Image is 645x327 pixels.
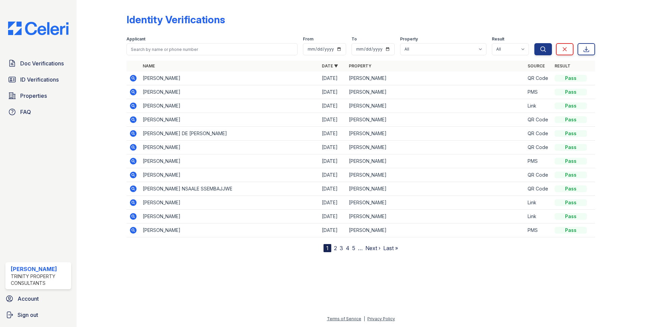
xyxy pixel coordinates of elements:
[18,295,39,303] span: Account
[346,141,525,154] td: [PERSON_NAME]
[346,154,525,168] td: [PERSON_NAME]
[525,182,552,196] td: QR Code
[143,63,155,68] a: Name
[525,224,552,237] td: PMS
[140,196,319,210] td: [PERSON_NAME]
[5,89,71,102] a: Properties
[11,273,68,287] div: Trinity Property Consultants
[525,71,552,85] td: QR Code
[140,141,319,154] td: [PERSON_NAME]
[358,244,363,252] span: …
[140,113,319,127] td: [PERSON_NAME]
[140,127,319,141] td: [PERSON_NAME] DE [PERSON_NAME]
[20,92,47,100] span: Properties
[346,99,525,113] td: [PERSON_NAME]
[340,245,343,251] a: 3
[346,168,525,182] td: [PERSON_NAME]
[346,113,525,127] td: [PERSON_NAME]
[319,141,346,154] td: [DATE]
[140,182,319,196] td: [PERSON_NAME] NSAALE SSEMBAJJWE
[525,85,552,99] td: PMS
[525,113,552,127] td: QR Code
[346,210,525,224] td: [PERSON_NAME]
[346,196,525,210] td: [PERSON_NAME]
[18,311,38,319] span: Sign out
[555,227,587,234] div: Pass
[555,172,587,178] div: Pass
[555,130,587,137] div: Pass
[400,36,418,42] label: Property
[525,210,552,224] td: Link
[319,154,346,168] td: [DATE]
[319,224,346,237] td: [DATE]
[327,316,361,321] a: Terms of Service
[127,43,298,55] input: Search by name or phone number
[5,105,71,119] a: FAQ
[324,244,331,252] div: 1
[3,22,74,35] img: CE_Logo_Blue-a8612792a0a2168367f1c8372b55b34899dd931a85d93a1a3d3e32e68fde9ad4.png
[555,144,587,151] div: Pass
[20,76,59,84] span: ID Verifications
[319,210,346,224] td: [DATE]
[319,71,346,85] td: [DATE]
[346,182,525,196] td: [PERSON_NAME]
[346,224,525,237] td: [PERSON_NAME]
[127,13,225,26] div: Identity Verifications
[319,168,346,182] td: [DATE]
[364,316,365,321] div: |
[3,292,74,305] a: Account
[319,113,346,127] td: [DATE]
[352,36,357,42] label: To
[525,154,552,168] td: PMS
[555,63,570,68] a: Result
[367,316,395,321] a: Privacy Policy
[555,158,587,165] div: Pass
[555,213,587,220] div: Pass
[319,85,346,99] td: [DATE]
[346,85,525,99] td: [PERSON_NAME]
[140,168,319,182] td: [PERSON_NAME]
[352,245,355,251] a: 5
[334,245,337,251] a: 2
[383,245,398,251] a: Last »
[528,63,545,68] a: Source
[140,224,319,237] td: [PERSON_NAME]
[20,108,31,116] span: FAQ
[346,127,525,141] td: [PERSON_NAME]
[127,36,145,42] label: Applicant
[525,168,552,182] td: QR Code
[365,245,381,251] a: Next ›
[492,36,504,42] label: Result
[525,99,552,113] td: Link
[322,63,338,68] a: Date ▼
[319,99,346,113] td: [DATE]
[140,99,319,113] td: [PERSON_NAME]
[555,89,587,95] div: Pass
[319,127,346,141] td: [DATE]
[319,182,346,196] td: [DATE]
[525,141,552,154] td: QR Code
[140,71,319,85] td: [PERSON_NAME]
[346,245,349,251] a: 4
[20,59,64,67] span: Doc Verifications
[349,63,371,68] a: Property
[525,127,552,141] td: QR Code
[5,57,71,70] a: Doc Verifications
[555,185,587,192] div: Pass
[303,36,313,42] label: From
[3,308,74,322] a: Sign out
[555,102,587,109] div: Pass
[140,85,319,99] td: [PERSON_NAME]
[5,73,71,86] a: ID Verifications
[525,196,552,210] td: Link
[555,199,587,206] div: Pass
[140,154,319,168] td: [PERSON_NAME]
[319,196,346,210] td: [DATE]
[555,75,587,82] div: Pass
[555,116,587,123] div: Pass
[140,210,319,224] td: [PERSON_NAME]
[346,71,525,85] td: [PERSON_NAME]
[11,265,68,273] div: [PERSON_NAME]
